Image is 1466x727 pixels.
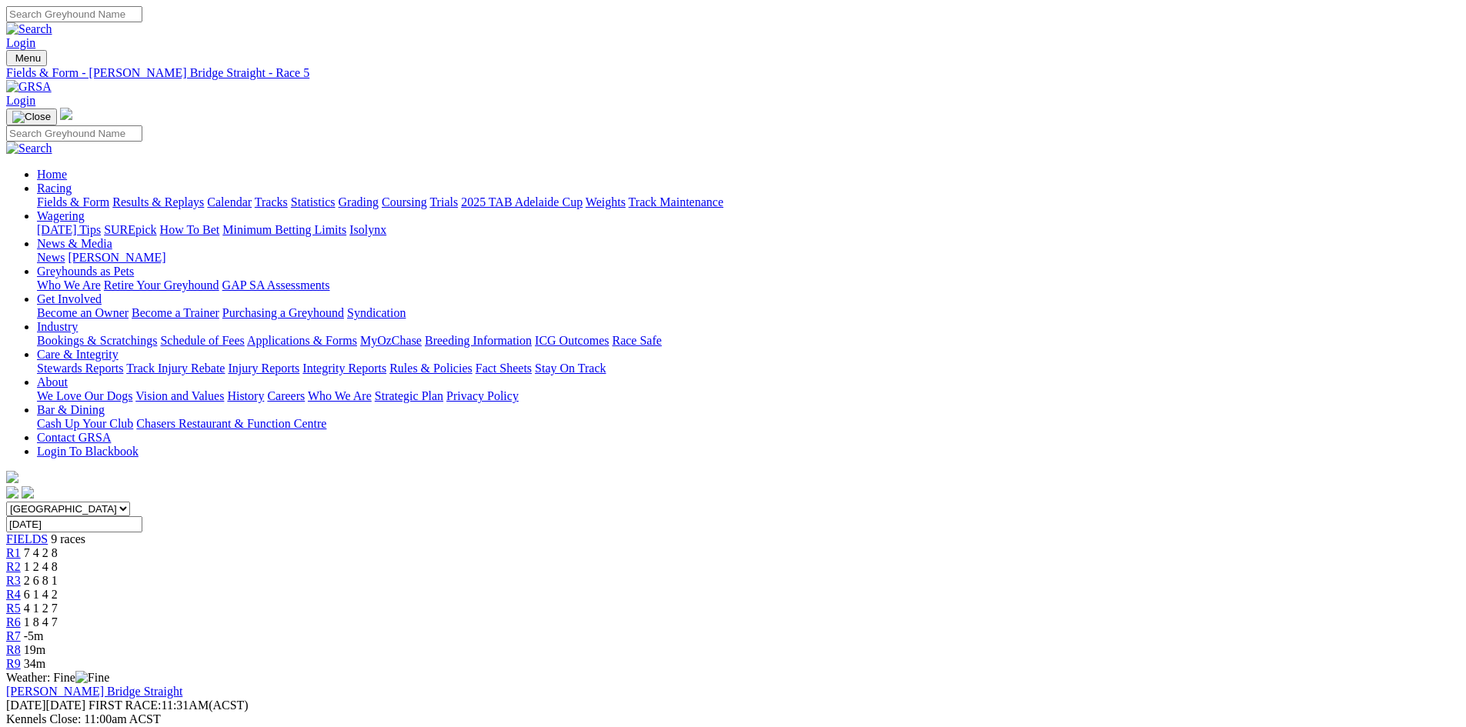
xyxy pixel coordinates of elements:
a: Applications & Forms [247,334,357,347]
a: Login [6,94,35,107]
a: R8 [6,643,21,656]
span: 11:31AM(ACST) [88,699,249,712]
a: Injury Reports [228,362,299,375]
img: GRSA [6,80,52,94]
div: Wagering [37,223,1460,237]
a: Tracks [255,195,288,208]
div: News & Media [37,251,1460,265]
span: FIRST RACE: [88,699,161,712]
a: Become a Trainer [132,306,219,319]
a: Get Involved [37,292,102,305]
a: R1 [6,546,21,559]
button: Toggle navigation [6,50,47,66]
a: Statistics [291,195,336,208]
div: Greyhounds as Pets [37,278,1460,292]
span: Weather: Fine [6,671,109,684]
img: Search [6,22,52,36]
a: Calendar [207,195,252,208]
a: Trials [429,195,458,208]
a: Bookings & Scratchings [37,334,157,347]
a: R9 [6,657,21,670]
a: Stay On Track [535,362,606,375]
a: We Love Our Dogs [37,389,132,402]
a: News [37,251,65,264]
a: Stewards Reports [37,362,123,375]
input: Search [6,6,142,22]
span: FIELDS [6,532,48,545]
a: Become an Owner [37,306,129,319]
span: 1 8 4 7 [24,615,58,629]
a: 2025 TAB Adelaide Cup [461,195,583,208]
div: Bar & Dining [37,417,1460,431]
a: Bar & Dining [37,403,105,416]
a: Wagering [37,209,85,222]
a: Integrity Reports [302,362,386,375]
span: 34m [24,657,45,670]
div: Get Involved [37,306,1460,320]
a: Cash Up Your Club [37,417,133,430]
a: Syndication [347,306,406,319]
a: Track Maintenance [629,195,723,208]
a: Privacy Policy [446,389,519,402]
img: Close [12,111,51,123]
a: Vision and Values [135,389,224,402]
a: Care & Integrity [37,348,119,361]
span: 7 4 2 8 [24,546,58,559]
a: R4 [6,588,21,601]
a: Who We Are [308,389,372,402]
a: Purchasing a Greyhound [222,306,344,319]
div: Care & Integrity [37,362,1460,375]
a: Chasers Restaurant & Function Centre [136,417,326,430]
a: Weights [586,195,626,208]
span: 6 1 4 2 [24,588,58,601]
a: R2 [6,560,21,573]
a: R3 [6,574,21,587]
span: 19m [24,643,45,656]
a: About [37,375,68,389]
span: -5m [24,629,44,642]
a: R6 [6,615,21,629]
span: 4 1 2 7 [24,602,58,615]
a: [PERSON_NAME] Bridge Straight [6,685,182,698]
a: How To Bet [160,223,220,236]
span: 2 6 8 1 [24,574,58,587]
a: Schedule of Fees [160,334,244,347]
a: Results & Replays [112,195,204,208]
a: Who We Are [37,278,101,292]
a: [PERSON_NAME] [68,251,165,264]
a: R7 [6,629,21,642]
a: MyOzChase [360,334,422,347]
a: SUREpick [104,223,156,236]
a: Breeding Information [425,334,532,347]
div: Industry [37,334,1460,348]
a: R5 [6,602,21,615]
a: Strategic Plan [375,389,443,402]
a: News & Media [37,237,112,250]
a: Racing [37,182,72,195]
a: GAP SA Assessments [222,278,330,292]
a: Careers [267,389,305,402]
img: logo-grsa-white.png [6,471,18,483]
a: Grading [339,195,379,208]
img: logo-grsa-white.png [60,108,72,120]
a: Race Safe [612,334,661,347]
a: Track Injury Rebate [126,362,225,375]
span: [DATE] [6,699,85,712]
a: Minimum Betting Limits [222,223,346,236]
span: Menu [15,52,41,64]
a: Greyhounds as Pets [37,265,134,278]
a: Isolynx [349,223,386,236]
a: Coursing [382,195,427,208]
div: Racing [37,195,1460,209]
a: Fields & Form - [PERSON_NAME] Bridge Straight - Race 5 [6,66,1460,80]
img: twitter.svg [22,486,34,499]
